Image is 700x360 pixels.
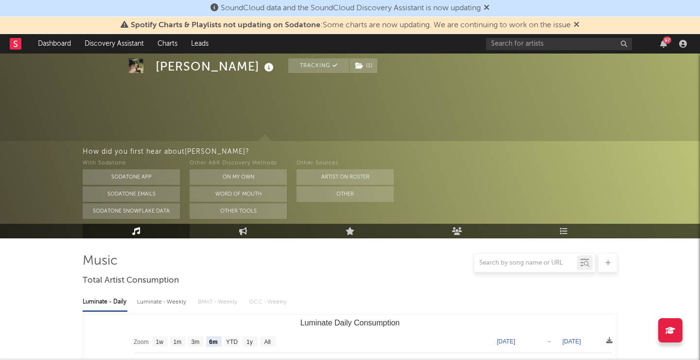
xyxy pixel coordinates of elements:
[83,158,180,169] div: With Sodatone
[297,186,394,202] button: Other
[83,169,180,185] button: Sodatone App
[174,339,182,345] text: 1m
[83,146,700,158] div: How did you first hear about [PERSON_NAME] ?
[350,58,377,73] button: (1)
[156,339,164,345] text: 1w
[574,21,579,29] span: Dismiss
[192,339,200,345] text: 3m
[288,58,349,73] button: Tracking
[184,34,215,54] a: Leads
[131,21,571,29] span: : Some charts are now updating. We are continuing to work on the issue
[131,21,320,29] span: Spotify Charts & Playlists not updating on Sodatone
[137,294,188,310] div: Luminate - Weekly
[190,186,287,202] button: Word Of Mouth
[486,38,632,50] input: Search for artists
[663,36,671,44] div: 97
[297,169,394,185] button: Artist on Roster
[562,338,581,345] text: [DATE]
[497,338,515,345] text: [DATE]
[300,319,400,327] text: Luminate Daily Consumption
[190,203,287,219] button: Other Tools
[83,186,180,202] button: Sodatone Emails
[264,339,270,345] text: All
[190,158,287,169] div: Other A&R Discovery Methods
[246,339,253,345] text: 1y
[297,158,394,169] div: Other Sources
[190,169,287,185] button: On My Own
[83,275,179,287] span: Total Artist Consumption
[660,40,667,48] button: 97
[484,4,490,12] span: Dismiss
[221,4,481,12] span: SoundCloud data and the SoundCloud Discovery Assistant is now updating
[546,338,552,345] text: →
[226,339,238,345] text: YTD
[134,339,149,345] text: Zoom
[156,58,276,74] div: [PERSON_NAME]
[83,203,180,219] button: Sodatone Snowflake Data
[83,294,127,310] div: Luminate - Daily
[349,58,378,73] span: ( 1 )
[31,34,78,54] a: Dashboard
[209,339,217,345] text: 6m
[78,34,151,54] a: Discovery Assistant
[151,34,184,54] a: Charts
[474,259,577,267] input: Search by song name or URL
